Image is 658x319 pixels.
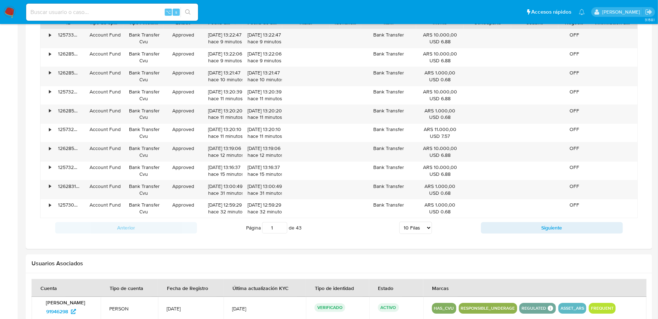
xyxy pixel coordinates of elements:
[645,8,653,16] a: Salir
[26,8,198,17] input: Buscar usuario o caso...
[165,9,171,15] span: ⌥
[579,9,585,15] a: Notificaciones
[175,9,177,15] span: s
[32,260,647,267] h2: Usuarios Asociados
[181,7,195,17] button: search-icon
[602,9,643,15] p: fabricio.bottalo@mercadolibre.com
[645,17,654,23] span: 3.158.1
[532,8,572,16] span: Accesos rápidos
